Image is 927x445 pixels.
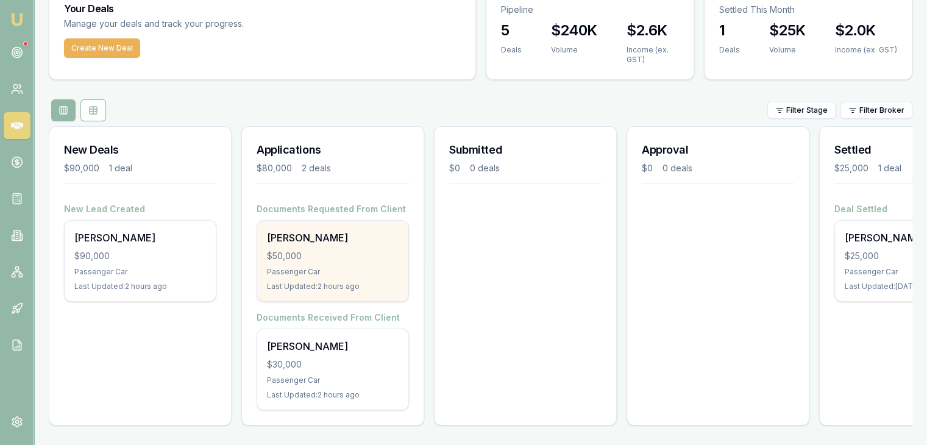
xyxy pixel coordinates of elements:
[501,21,522,40] h3: 5
[627,21,679,40] h3: $2.6K
[257,141,409,158] h3: Applications
[74,250,206,262] div: $90,000
[859,105,904,115] span: Filter Broker
[267,230,399,245] div: [PERSON_NAME]
[267,282,399,291] div: Last Updated: 2 hours ago
[74,282,206,291] div: Last Updated: 2 hours ago
[501,4,679,16] p: Pipeline
[449,141,602,158] h3: Submitted
[267,358,399,371] div: $30,000
[719,4,897,16] p: Settled This Month
[64,4,461,13] h3: Your Deals
[769,45,806,55] div: Volume
[64,162,99,174] div: $90,000
[267,376,399,385] div: Passenger Car
[551,45,597,55] div: Volume
[786,105,828,115] span: Filter Stage
[257,162,292,174] div: $80,000
[719,21,740,40] h3: 1
[840,102,912,119] button: Filter Broker
[470,162,500,174] div: 0 deals
[551,21,597,40] h3: $240K
[74,267,206,277] div: Passenger Car
[642,162,653,174] div: $0
[449,162,460,174] div: $0
[64,141,216,158] h3: New Deals
[719,45,740,55] div: Deals
[64,38,140,58] button: Create New Deal
[267,267,399,277] div: Passenger Car
[64,17,376,31] p: Manage your deals and track your progress.
[257,311,409,324] h4: Documents Received From Client
[267,339,399,354] div: [PERSON_NAME]
[662,162,692,174] div: 0 deals
[769,21,806,40] h3: $25K
[834,21,897,40] h3: $2.0K
[834,162,868,174] div: $25,000
[267,390,399,400] div: Last Updated: 2 hours ago
[627,45,679,65] div: Income (ex. GST)
[267,250,399,262] div: $50,000
[642,141,794,158] h3: Approval
[74,230,206,245] div: [PERSON_NAME]
[501,45,522,55] div: Deals
[302,162,331,174] div: 2 deals
[10,12,24,27] img: emu-icon-u.png
[109,162,132,174] div: 1 deal
[64,203,216,215] h4: New Lead Created
[767,102,836,119] button: Filter Stage
[834,45,897,55] div: Income (ex. GST)
[878,162,901,174] div: 1 deal
[257,203,409,215] h4: Documents Requested From Client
